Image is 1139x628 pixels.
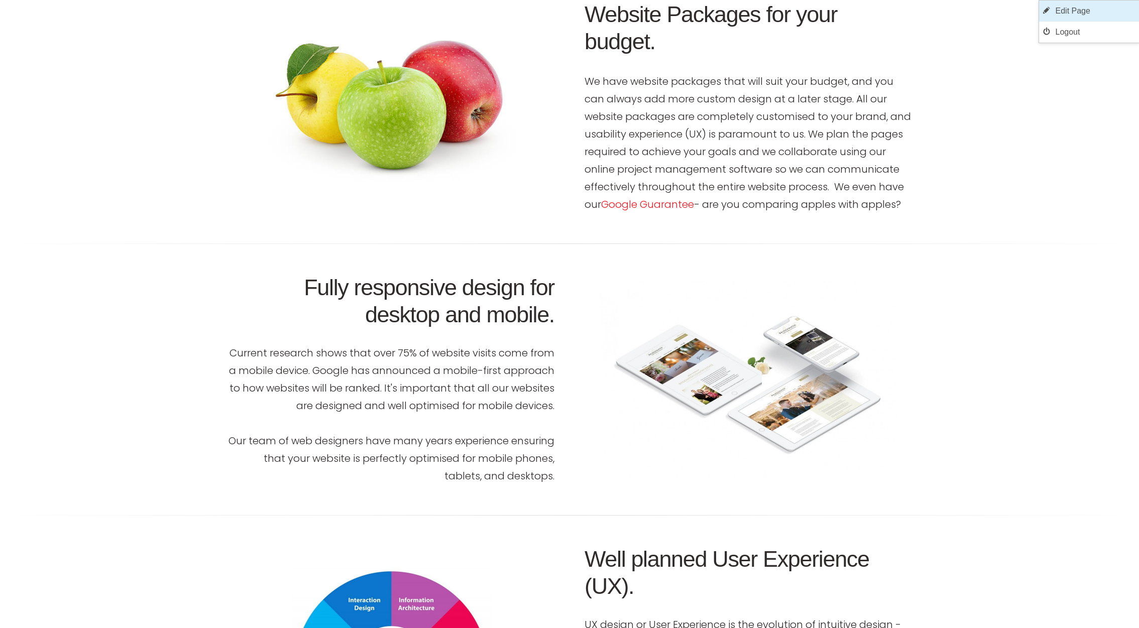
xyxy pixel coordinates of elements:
[228,274,554,328] h2: Fully responsive design for desktop and mobile.
[585,73,911,213] p: We have website packages that will suit your budget, and you can always add more custom design at...
[601,197,694,211] a: Google Guarantee
[228,344,554,415] p: Current research shows that over 75% of website visits come from a mobile device. Google has anno...
[266,24,517,190] img: website packages Auckland
[1039,1,1139,22] a: Edit Page
[599,280,896,478] img: Responsive Website Design
[228,432,554,485] p: Our team of web designers have many years experience ensuring that your website is perfectly opti...
[585,546,911,600] h2: Well planned User Experience (UX).
[1039,22,1139,43] a: Logout
[585,1,911,55] h2: Website Packages for your budget.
